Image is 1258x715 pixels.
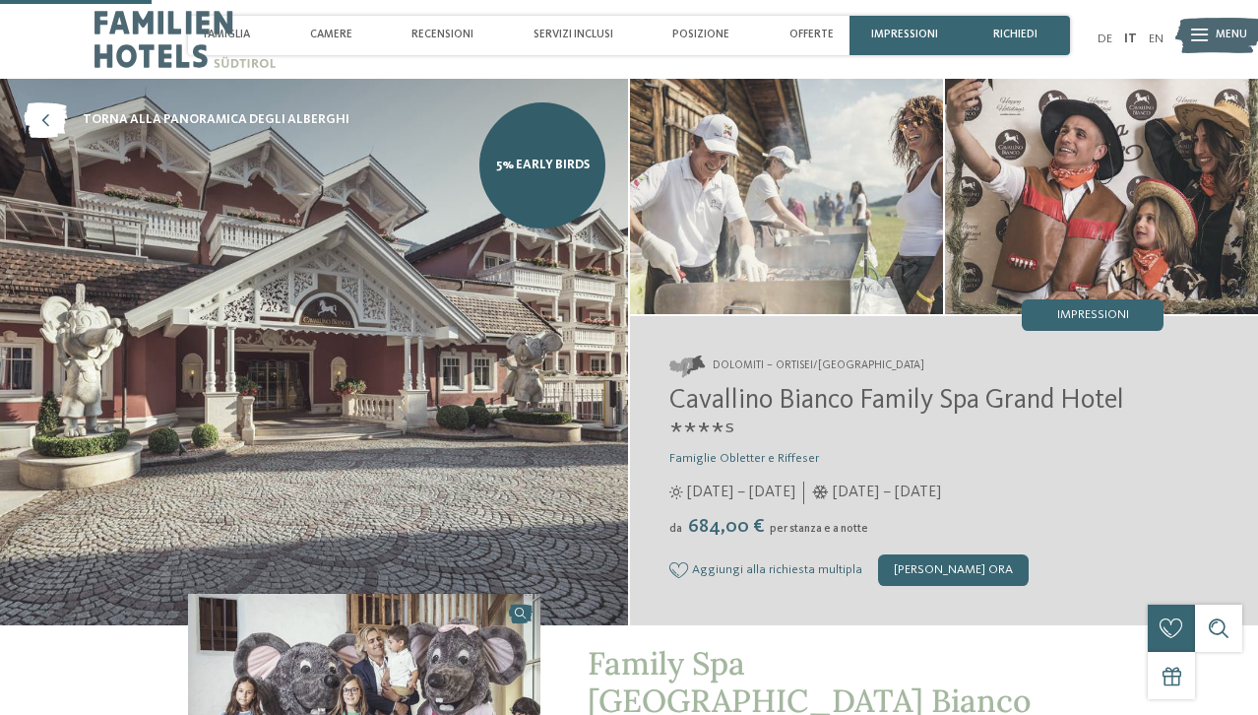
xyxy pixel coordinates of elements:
img: Nel family hotel a Ortisei i vostri desideri diventeranno realtà [945,79,1258,314]
div: [PERSON_NAME] ora [878,554,1029,586]
span: Menu [1216,28,1247,43]
span: Aggiungi alla richiesta multipla [692,563,862,577]
a: DE [1098,32,1112,45]
a: torna alla panoramica degli alberghi [24,102,349,138]
span: [DATE] – [DATE] [687,482,795,503]
span: torna alla panoramica degli alberghi [83,111,349,129]
span: Dolomiti – Ortisei/[GEOGRAPHIC_DATA] [713,358,924,374]
i: Orari d'apertura estate [669,486,683,499]
span: Impressioni [1057,309,1129,322]
a: IT [1124,32,1137,45]
span: Cavallino Bianco Family Spa Grand Hotel ****ˢ [669,387,1124,448]
span: 5% Early Birds [496,157,590,174]
span: Famiglie Obletter e Riffeser [669,452,819,465]
i: Orari d'apertura inverno [812,486,829,499]
a: 5% Early Birds [479,102,605,228]
span: [DATE] – [DATE] [833,482,941,503]
span: da [669,523,682,535]
a: EN [1149,32,1164,45]
img: Nel family hotel a Ortisei i vostri desideri diventeranno realtà [630,79,943,314]
span: 684,00 € [684,517,768,537]
span: per stanza e a notte [770,523,868,535]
